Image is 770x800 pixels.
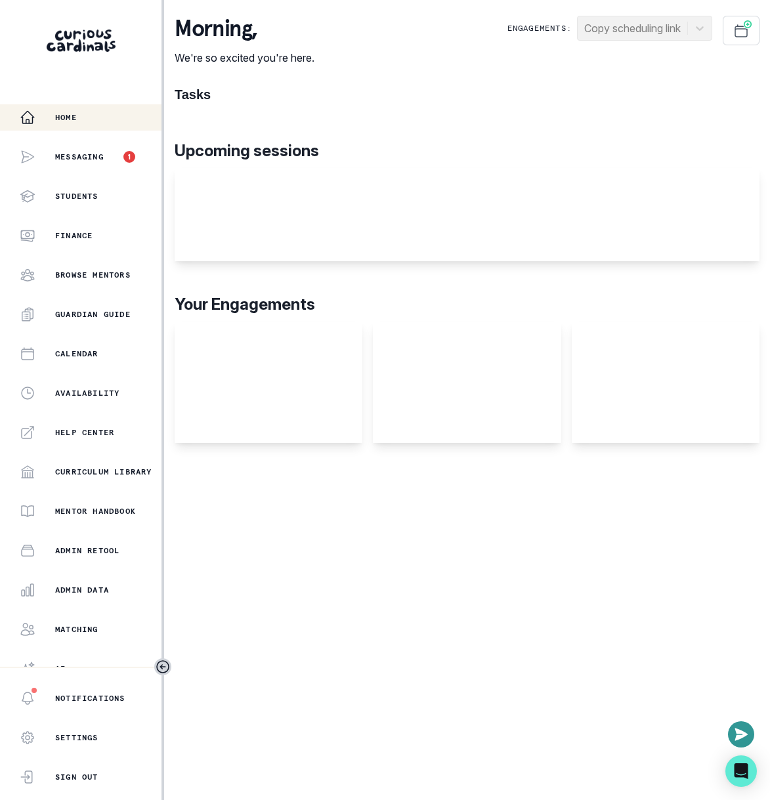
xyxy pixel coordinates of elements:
div: Open Intercom Messenger [725,755,757,787]
p: Guardian Guide [55,309,131,320]
p: Messaging [55,152,104,162]
h1: Tasks [175,87,759,102]
p: Sign Out [55,772,98,782]
p: Home [55,112,77,123]
p: Engagements: [507,23,572,33]
p: 1 [128,154,131,160]
p: AI [55,663,66,674]
button: Open or close messaging widget [728,721,754,747]
p: Calendar [55,348,98,359]
p: Browse Mentors [55,270,131,280]
p: Availability [55,388,119,398]
p: Mentor Handbook [55,506,136,516]
p: Admin Retool [55,545,119,556]
p: Students [55,191,98,201]
p: Settings [55,732,98,743]
p: Upcoming sessions [175,139,759,163]
button: Schedule Sessions [723,16,759,45]
p: Help Center [55,427,114,438]
p: We're so excited you're here. [175,50,314,66]
p: Notifications [55,693,125,704]
img: Curious Cardinals Logo [47,30,116,52]
p: Curriculum Library [55,467,152,477]
button: Toggle sidebar [154,658,171,675]
p: Finance [55,230,93,241]
p: Your Engagements [175,293,759,316]
p: morning , [175,16,314,42]
p: Matching [55,624,98,635]
p: Admin Data [55,585,109,595]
